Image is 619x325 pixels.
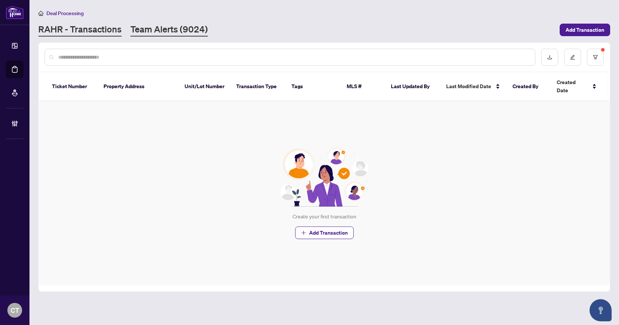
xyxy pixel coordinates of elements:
[38,11,43,16] span: home
[98,72,179,101] th: Property Address
[385,72,440,101] th: Last Updated By
[570,55,575,60] span: edit
[46,72,98,101] th: Ticket Number
[6,6,24,19] img: logo
[309,227,348,239] span: Add Transaction
[440,72,507,101] th: Last Modified Date
[547,55,552,60] span: download
[230,72,286,101] th: Transaction Type
[293,212,356,221] div: Create your first transaction
[566,24,604,36] span: Add Transaction
[564,49,581,66] button: edit
[446,82,491,90] span: Last Modified Date
[593,55,598,60] span: filter
[560,24,610,36] button: Add Transaction
[541,49,558,66] button: download
[590,299,612,321] button: Open asap
[179,72,230,101] th: Unit/Lot Number
[557,78,588,94] span: Created Date
[38,23,122,37] a: RAHR - Transactions
[551,72,602,101] th: Created Date
[277,148,372,207] img: Null State Icon
[286,72,341,101] th: Tags
[507,72,551,101] th: Created By
[587,49,604,66] button: filter
[295,227,354,239] button: Add Transaction
[46,10,84,17] span: Deal Processing
[130,23,208,37] a: Team Alerts (9024)
[341,72,385,101] th: MLS #
[301,230,306,235] span: plus
[11,305,19,315] span: CT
